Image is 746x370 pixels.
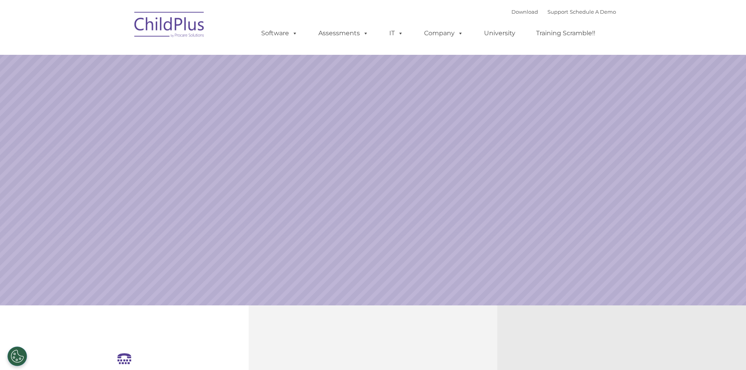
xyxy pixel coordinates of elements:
[381,25,411,41] a: IT
[511,9,538,15] a: Download
[528,25,603,41] a: Training Scramble!!
[476,25,523,41] a: University
[511,9,616,15] font: |
[130,6,209,45] img: ChildPlus by Procare Solutions
[547,9,568,15] a: Support
[311,25,376,41] a: Assessments
[570,9,616,15] a: Schedule A Demo
[253,25,305,41] a: Software
[7,347,27,366] button: Cookies Settings
[416,25,471,41] a: Company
